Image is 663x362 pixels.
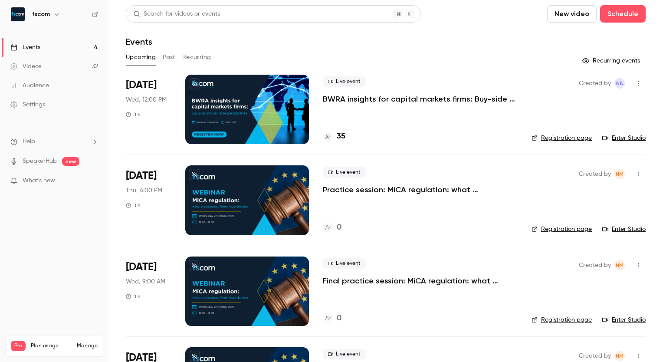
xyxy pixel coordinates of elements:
span: Wed, 9:00 AM [126,277,165,286]
a: Registration page [532,225,592,234]
button: Past [163,50,175,64]
a: 0 [323,313,341,324]
span: NM [616,169,624,179]
h4: 0 [337,222,341,234]
h4: 0 [337,313,341,324]
a: 0 [323,222,341,234]
span: Live event [323,349,366,359]
span: Nicola Bassett [614,78,625,89]
span: What's new [23,176,55,185]
span: Live event [323,258,366,269]
div: 1 h [126,293,141,300]
button: Recurring events [578,54,646,68]
span: Created by [579,260,611,270]
a: Final practice session: MiCA regulation: what cryptoasset firms must do now [323,276,518,286]
a: Enter Studio [602,225,646,234]
span: Plan usage [31,342,72,349]
button: Recurring [182,50,211,64]
a: Enter Studio [602,316,646,324]
a: Practice session: MiCA regulation: what cryptoasset firms must do now [323,184,518,195]
div: Audience [10,81,49,90]
button: New video [547,5,597,23]
button: Upcoming [126,50,156,64]
span: Pro [11,341,26,351]
a: BWRA insights for capital markets firms: Buy-side and sell-side perspectives [323,94,518,104]
div: Settings [10,100,45,109]
span: new [62,157,79,166]
span: Live event [323,76,366,87]
span: [DATE] [126,78,157,92]
span: Created by [579,78,611,89]
span: NM [616,260,624,270]
span: Help [23,137,35,146]
a: Registration page [532,316,592,324]
span: [DATE] [126,169,157,183]
li: help-dropdown-opener [10,137,98,146]
div: 1 h [126,111,141,118]
img: fscom [11,7,25,21]
span: [DATE] [126,260,157,274]
span: Created by [579,351,611,361]
div: 1 h [126,202,141,209]
a: 35 [323,131,345,142]
div: Videos [10,62,41,71]
h4: 35 [337,131,345,142]
span: Live event [323,167,366,178]
div: Search for videos or events [133,10,220,19]
span: Niamh McConaghy [614,260,625,270]
a: Registration page [532,134,592,142]
h6: fscom [32,10,50,19]
div: Oct 22 Wed, 9:00 AM (Europe/London) [126,257,171,326]
span: Niamh McConaghy [614,169,625,179]
a: SpeakerHub [23,157,57,166]
div: Events [10,43,40,52]
a: Enter Studio [602,134,646,142]
span: Created by [579,169,611,179]
a: Manage [77,342,98,349]
h1: Events [126,36,152,47]
button: Schedule [600,5,646,23]
span: NM [616,351,624,361]
div: Oct 8 Wed, 12:00 PM (Europe/London) [126,75,171,144]
span: Niamh McConaghy [614,351,625,361]
span: Wed, 12:00 PM [126,95,167,104]
span: Thu, 4:00 PM [126,186,162,195]
iframe: Noticeable Trigger [88,177,98,185]
span: NB [616,78,623,89]
div: Oct 16 Thu, 4:00 PM (Europe/London) [126,165,171,235]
